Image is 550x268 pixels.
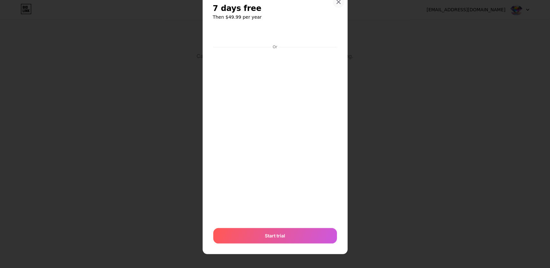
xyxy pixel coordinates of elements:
[265,232,285,239] span: Start trial
[213,3,262,14] span: 7 days free
[213,27,337,42] iframe: Защищенное окно для кнопки оплаты
[271,44,278,50] div: Or
[212,50,338,222] iframe: Защищенное окно для ввода платежных данных
[213,14,337,20] h6: Then $49.99 per year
